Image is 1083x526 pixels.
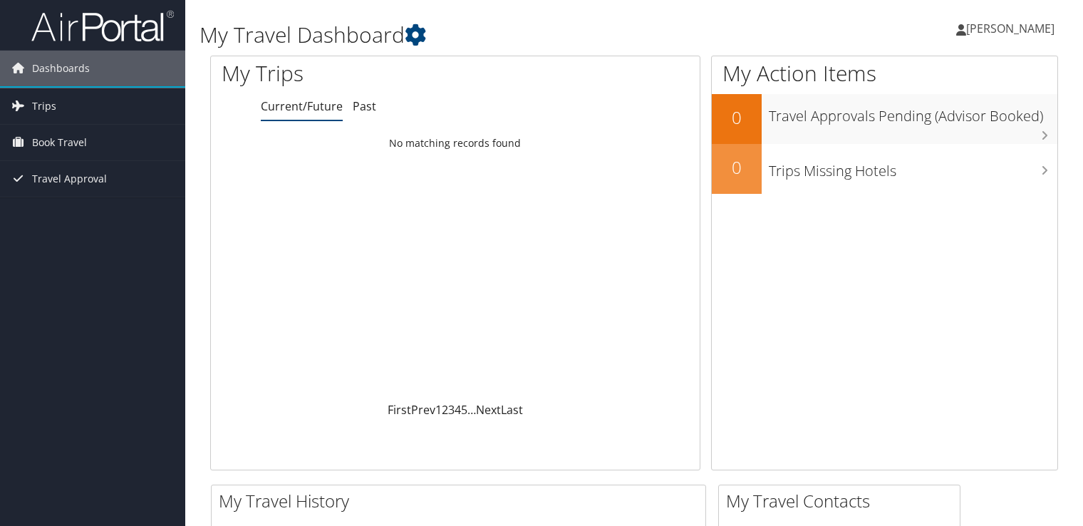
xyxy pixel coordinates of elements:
a: [PERSON_NAME] [956,7,1069,50]
a: Last [501,402,523,418]
img: airportal-logo.png [31,9,174,43]
a: 2 [442,402,448,418]
h3: Travel Approvals Pending (Advisor Booked) [769,99,1057,126]
span: Book Travel [32,125,87,160]
a: 1 [435,402,442,418]
td: No matching records found [211,130,700,156]
span: … [467,402,476,418]
span: Travel Approval [32,161,107,197]
h2: 0 [712,155,762,180]
a: 3 [448,402,455,418]
a: 0Trips Missing Hotels [712,144,1057,194]
a: Next [476,402,501,418]
h2: My Travel Contacts [726,489,960,513]
a: 0Travel Approvals Pending (Advisor Booked) [712,94,1057,144]
span: Trips [32,88,56,124]
a: Prev [411,402,435,418]
h1: My Travel Dashboard [199,20,779,50]
a: First [388,402,411,418]
span: Dashboards [32,51,90,86]
h2: 0 [712,105,762,130]
h1: My Trips [222,58,485,88]
a: 4 [455,402,461,418]
span: [PERSON_NAME] [966,21,1054,36]
h2: My Travel History [219,489,705,513]
a: Current/Future [261,98,343,114]
h3: Trips Missing Hotels [769,154,1057,181]
h1: My Action Items [712,58,1057,88]
a: Past [353,98,376,114]
a: 5 [461,402,467,418]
